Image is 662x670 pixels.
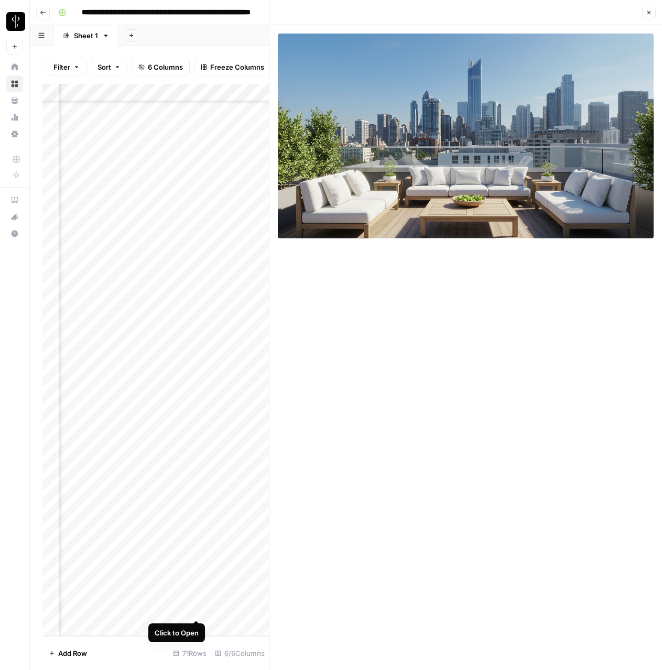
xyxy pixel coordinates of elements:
div: What's new? [7,209,23,225]
div: Click to Open [155,628,199,638]
a: Usage [6,109,23,126]
span: Sort [97,62,111,72]
a: Sheet 1 [53,25,118,46]
button: Add Row [42,645,93,662]
button: Freeze Columns [194,59,271,75]
a: AirOps Academy [6,192,23,208]
button: 6 Columns [132,59,190,75]
span: Filter [53,62,70,72]
div: Sheet 1 [74,30,98,41]
span: Add Row [58,648,87,658]
div: 6/6 Columns [211,645,269,662]
button: Sort [91,59,127,75]
a: Browse [6,75,23,92]
button: What's new? [6,208,23,225]
span: Freeze Columns [210,62,264,72]
button: Filter [47,59,86,75]
button: Workspace: LP Production Workloads [6,8,23,35]
img: Row/Cell [278,34,654,238]
a: Your Data [6,92,23,109]
a: Home [6,59,23,75]
div: 71 Rows [169,645,211,662]
button: Help + Support [6,225,23,242]
span: 6 Columns [148,62,183,72]
a: Settings [6,126,23,142]
img: LP Production Workloads Logo [6,12,25,31]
